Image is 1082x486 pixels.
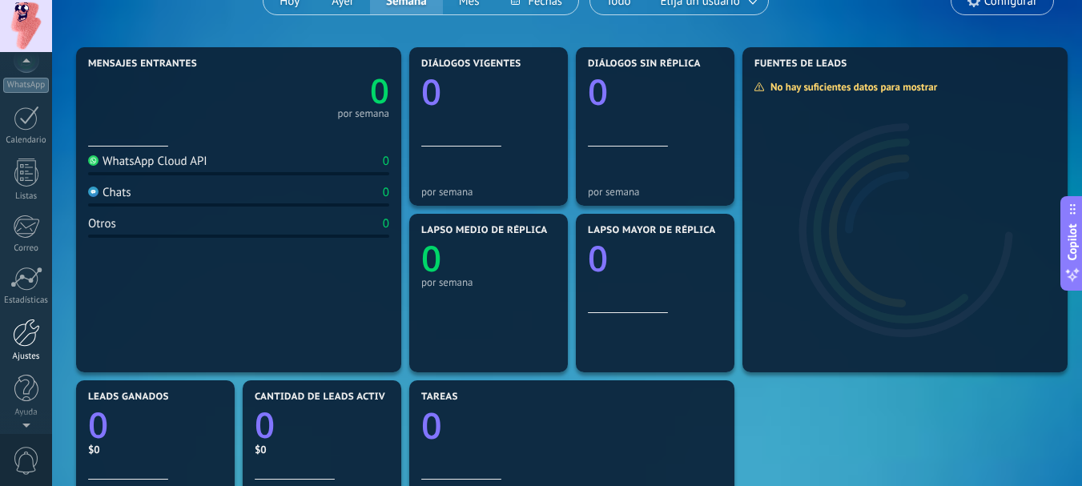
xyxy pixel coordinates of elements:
text: 0 [421,401,442,450]
div: Otros [88,216,116,231]
div: 0 [383,216,389,231]
div: Chats [88,185,131,200]
span: Fuentes de leads [754,58,847,70]
text: 0 [588,67,608,115]
text: 0 [588,234,608,282]
div: Ayuda [3,408,50,418]
div: $0 [88,443,223,456]
span: Copilot [1064,223,1080,260]
div: por semana [588,186,722,198]
img: WhatsApp Cloud API [88,155,99,166]
div: Calendario [3,135,50,146]
text: 0 [255,400,275,448]
text: 0 [370,68,389,114]
div: Correo [3,243,50,254]
img: Chats [88,187,99,197]
div: WhatsApp [3,78,49,93]
span: Diálogos vigentes [421,58,521,70]
span: Mensajes entrantes [88,58,197,70]
span: Diálogos sin réplica [588,58,701,70]
span: Lapso medio de réplica [421,225,548,236]
a: 0 [255,400,389,448]
div: $0 [255,443,389,456]
div: WhatsApp Cloud API [88,154,207,169]
div: 0 [383,154,389,169]
div: 0 [383,185,389,200]
a: 0 [88,400,223,448]
text: 0 [421,67,441,115]
text: 0 [88,400,108,448]
a: 0 [421,401,722,450]
span: Cantidad de leads activos [255,392,398,403]
div: Ajustes [3,351,50,362]
span: Tareas [421,392,458,403]
div: por semana [337,110,389,118]
a: 0 [239,68,389,114]
div: por semana [421,276,556,288]
text: 0 [421,234,441,282]
div: Listas [3,191,50,202]
div: por semana [421,186,556,198]
div: Estadísticas [3,295,50,306]
span: Leads ganados [88,392,169,403]
div: No hay suficientes datos para mostrar [754,80,948,94]
span: Lapso mayor de réplica [588,225,715,236]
